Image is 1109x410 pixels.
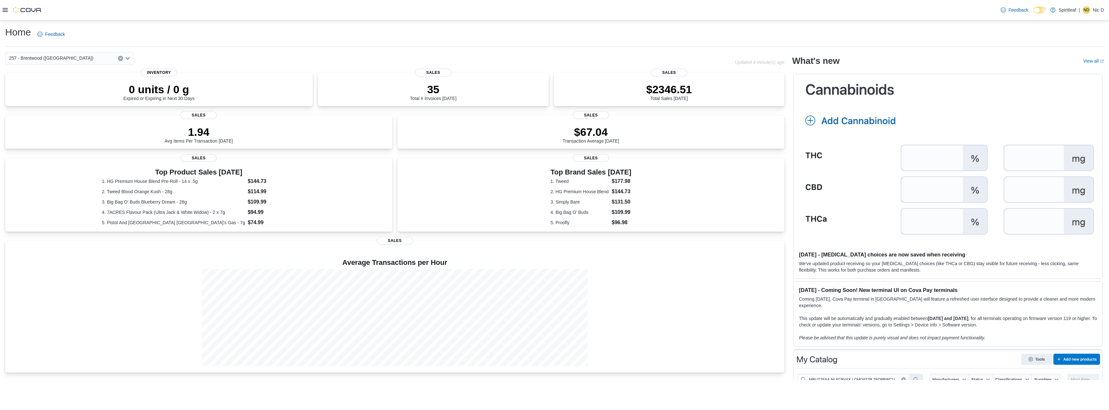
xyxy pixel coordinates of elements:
[799,251,1097,258] h3: [DATE] - [MEDICAL_DATA] choices are now saved when receiving
[141,69,177,76] span: Inventory
[13,7,42,13] img: Cova
[118,56,123,61] button: Clear input
[9,54,93,62] span: 257 - Brentwood ([GEOGRAPHIC_DATA])
[792,56,839,66] h2: What's new
[45,31,65,37] span: Feedback
[1079,6,1080,14] p: |
[102,199,245,205] dt: 3. Big Bag O' Buds Blueberry Dream - 28g
[123,83,195,96] p: 0 units / 0 g
[799,315,1097,328] p: This update will be automatically and gradually enabled between , for all terminals operating on ...
[1093,6,1104,14] p: Nic D
[550,188,609,195] dt: 2. HG Premium House Blend
[35,28,67,41] a: Feedback
[181,111,217,119] span: Sales
[10,259,779,266] h4: Average Transactions per Hour
[123,83,195,101] div: Expired or Expiring in Next 30 Days
[5,26,31,39] h1: Home
[573,111,609,119] span: Sales
[799,335,985,340] em: Please be advised that this update is purely visual and does not impact payment functionality.
[928,316,968,321] strong: [DATE] and [DATE]
[612,177,632,185] dd: $177.98
[102,219,245,226] dt: 5. Pistol And [GEOGRAPHIC_DATA] [GEOGRAPHIC_DATA]'s Gas - 7g
[248,208,295,216] dd: $94.99
[1084,6,1089,14] span: ND
[612,198,632,206] dd: $131.50
[102,188,245,195] dt: 2. Tweed Blood Orange Kush - 28g
[102,168,295,176] h3: Top Product Sales [DATE]
[646,83,692,96] p: $2346.51
[550,199,609,205] dt: 3. Simply Bare
[248,219,295,226] dd: $74.99
[248,198,295,206] dd: $109.99
[181,154,217,162] span: Sales
[550,168,631,176] h3: Top Brand Sales [DATE]
[651,69,687,76] span: Sales
[102,178,245,185] dt: 1. HG Premium House Blend Pre-Roll - 14 x .5g
[164,125,233,144] div: Avg Items Per Transaction [DATE]
[612,188,632,195] dd: $144.73
[735,60,784,65] p: Updated 4 minute(s) ago
[164,125,233,138] p: 1.94
[573,154,609,162] span: Sales
[550,219,609,226] dt: 5. Proofly
[550,178,609,185] dt: 1. Tweed
[377,237,413,245] span: Sales
[563,125,619,144] div: Transaction Average [DATE]
[248,177,295,185] dd: $144.73
[799,287,1097,293] h3: [DATE] - Coming Soon! New terminal UI on Cova Pay terminals
[1008,7,1028,13] span: Feedback
[612,208,632,216] dd: $109.99
[410,83,456,101] div: Total # Invoices [DATE]
[563,125,619,138] p: $67.04
[410,83,456,96] p: 35
[102,209,245,215] dt: 4. 7ACRES Flavour Pack (Ultra Jack & White Widow) - 2 x 7g
[799,296,1097,309] p: Coming [DATE], Cova Pay terminal in [GEOGRAPHIC_DATA] will feature a refreshed user interface des...
[1059,6,1076,14] p: Spiritleaf
[125,56,130,61] button: Open list of options
[612,219,632,226] dd: $96.98
[1083,58,1104,64] a: View allExternal link
[1034,7,1047,14] input: Dark Mode
[998,4,1031,16] a: Feedback
[248,188,295,195] dd: $114.99
[415,69,451,76] span: Sales
[1083,6,1090,14] div: Nic D
[1100,59,1104,63] svg: External link
[550,209,609,215] dt: 4. Big Bag O' Buds
[646,83,692,101] div: Total Sales [DATE]
[799,260,1097,273] p: We've updated product receiving so your [MEDICAL_DATA] choices (like THCa or CBG) stay visible fo...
